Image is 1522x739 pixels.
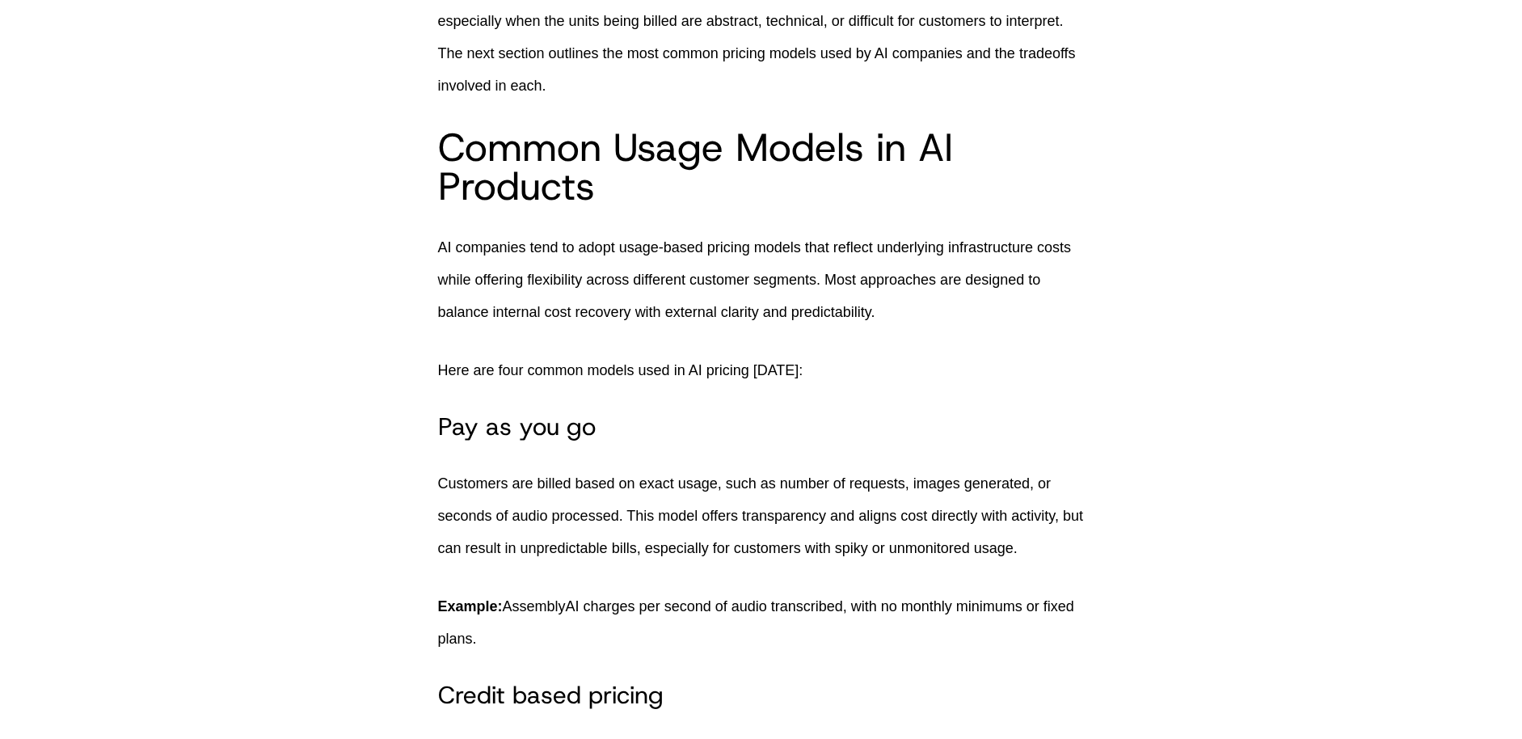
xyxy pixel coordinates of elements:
p: Customers are billed based on exact usage, such as number of requests, images generated, or secon... [438,467,1085,564]
h2: Common Usage Models in AI Products [438,128,1085,205]
h3: Pay as you go [438,412,1085,441]
h3: Credit based pricing [438,681,1085,710]
p: AssemblyAI charges per second of audio transcribed, with no monthly minimums or fixed plans. [438,590,1085,655]
p: Here are four common models used in AI pricing [DATE]: [438,354,1085,386]
span: Example: [438,598,503,614]
p: AI companies tend to adopt usage-based pricing models that reflect underlying infrastructure cost... [438,231,1085,328]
